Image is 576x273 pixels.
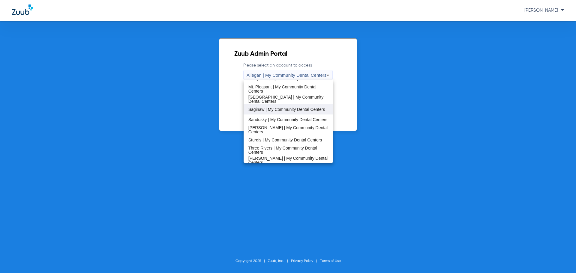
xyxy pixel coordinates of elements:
span: [GEOGRAPHIC_DATA] | My Community Dental Centers [248,95,328,103]
span: Marquette | My Community Dental Centers [248,77,328,81]
span: Sturgis | My Community Dental Centers [248,138,322,142]
span: Mt. Pleasant | My Community Dental Centers [248,85,328,93]
span: Saginaw | My Community Dental Centers [248,107,325,111]
span: Sandusky | My Community Dental Centers [248,117,328,122]
span: [PERSON_NAME] | My Community Dental Centers [248,126,328,134]
span: Three Rivers | My Community Dental Centers [248,146,328,154]
span: [PERSON_NAME] | My Community Dental Centers [248,156,328,165]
